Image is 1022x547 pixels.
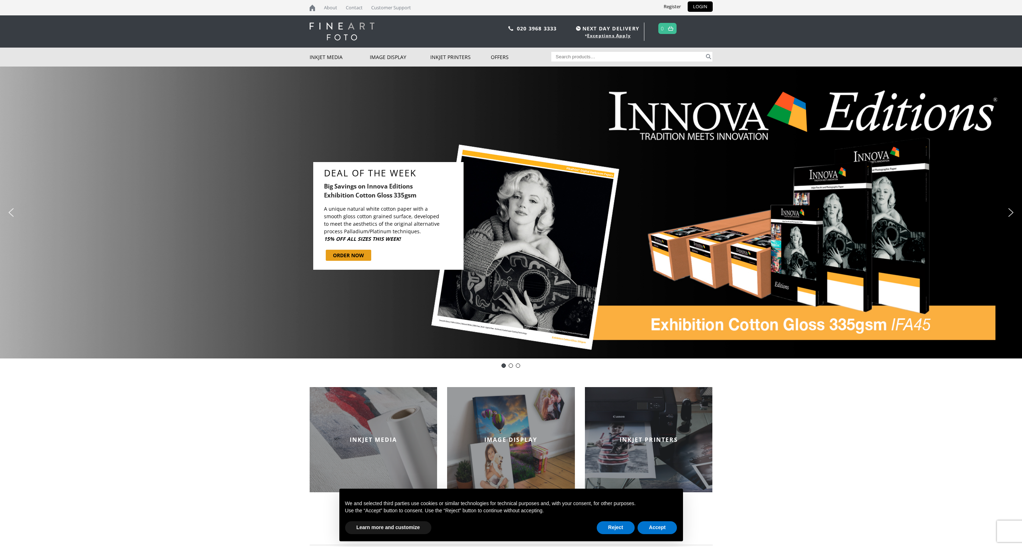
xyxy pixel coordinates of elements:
[491,48,551,67] a: Offers
[585,436,713,444] h2: INKJET PRINTERS
[333,251,364,259] div: ORDER NOW
[574,24,639,33] span: NEXT DAY DELIVERY
[324,182,417,199] b: Big Savings on Innova Editions Exhibition Cotton Gloss 335gsm
[661,23,664,34] a: 0
[500,362,522,369] div: Choose slide to display.
[597,521,635,534] button: Reject
[1005,207,1017,218] img: next arrow
[576,26,581,31] img: time.svg
[310,23,374,40] img: logo-white.svg
[502,363,506,368] div: DOTD - Innova Exhibition Cotton Gloss 335gsm - IFA45
[668,26,673,31] img: basket.svg
[5,207,17,218] img: previous arrow
[638,521,677,534] button: Accept
[324,205,442,243] p: A unique natural white cotton paper with a smooth gloss cotton grained surface, developed to meet...
[324,167,460,178] a: DEAL OF THE WEEK
[509,363,513,368] div: Innova-general
[324,235,401,242] b: 15% OFF ALL SIZES THIS WEEK!
[310,528,713,536] h2: Best Offers Of The Week
[704,52,713,62] button: Search
[508,26,513,31] img: phone.svg
[516,363,520,368] div: pinch book
[345,507,677,514] p: Use the “Accept” button to consent. Use the “Reject” button to continue without accepting.
[658,1,686,12] a: Register
[551,52,704,62] input: Search products…
[587,33,631,39] a: Exceptions Apply
[345,521,431,534] button: Learn more and customize
[517,25,557,32] a: 020 3968 3333
[313,162,464,270] div: DEAL OF THE WEEKBig Savings on Innova Editions Exhibition Cotton Gloss 335gsm A unique natural wh...
[345,500,677,507] p: We and selected third parties use cookies or similar technologies for technical purposes and, wit...
[430,48,491,67] a: Inkjet Printers
[370,48,430,67] a: Image Display
[310,436,437,444] h2: INKJET MEDIA
[326,250,371,261] a: ORDER NOW
[310,48,370,67] a: Inkjet Media
[447,436,575,444] h2: IMAGE DISPLAY
[688,1,713,12] a: LOGIN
